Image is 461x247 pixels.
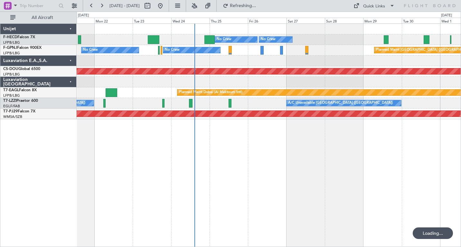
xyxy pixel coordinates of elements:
[3,110,18,113] span: T7-PJ29
[3,67,40,71] a: CS-DOUGlobal 6500
[3,35,35,39] a: F-HECDFalcon 7X
[78,13,89,18] div: [DATE]
[363,18,401,23] div: Mon 29
[3,46,42,50] a: F-GPNJFalcon 900EX
[288,98,393,108] div: A/C Unavailable [GEOGRAPHIC_DATA] ([GEOGRAPHIC_DATA])
[171,18,210,23] div: Wed 24
[3,40,20,45] a: LFPB/LBG
[3,35,17,39] span: F-HECD
[20,1,57,11] input: Trip Number
[3,99,38,103] a: T7-LZZIPraetor 600
[3,114,22,119] a: WMSA/SZB
[3,99,16,103] span: T7-LZZI
[83,45,98,55] div: No Crew
[3,51,20,56] a: LFPB/LBG
[363,3,385,10] div: Quick Links
[3,72,20,77] a: LFPB/LBG
[109,3,140,9] span: [DATE] - [DATE]
[217,35,231,44] div: No Crew
[287,18,325,23] div: Sat 27
[402,18,440,23] div: Tue 30
[210,18,248,23] div: Thu 25
[179,88,242,97] div: Planned Maint Dubai (Al Maktoum Intl)
[3,88,19,92] span: T7-EAGL
[248,18,286,23] div: Fri 26
[441,13,452,18] div: [DATE]
[94,18,133,23] div: Mon 22
[7,13,70,23] button: All Aircraft
[3,93,20,98] a: LFPB/LBG
[230,4,257,8] span: Refreshing...
[325,18,363,23] div: Sun 28
[3,104,20,109] a: EGLF/FAB
[3,88,37,92] a: T7-EAGLFalcon 8X
[165,45,180,55] div: No Crew
[261,35,276,44] div: No Crew
[413,227,453,239] div: Loading...
[3,110,35,113] a: T7-PJ29Falcon 7X
[220,1,259,11] button: Refreshing...
[350,1,398,11] button: Quick Links
[3,67,18,71] span: CS-DOU
[133,18,171,23] div: Tue 23
[17,15,68,20] span: All Aircraft
[3,46,17,50] span: F-GPNJ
